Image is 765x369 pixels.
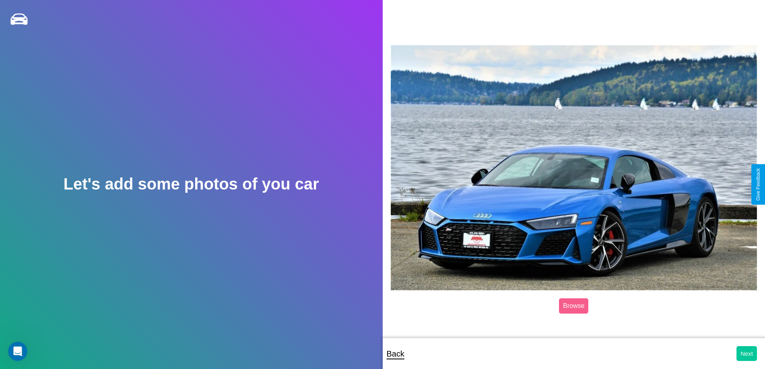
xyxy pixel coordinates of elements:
iframe: Intercom live chat [8,342,27,361]
img: posted [391,45,757,291]
label: Browse [559,298,588,314]
button: Next [736,346,757,361]
h2: Let's add some photos of you car [63,175,319,193]
p: Back [387,347,404,361]
div: Give Feedback [755,168,761,201]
